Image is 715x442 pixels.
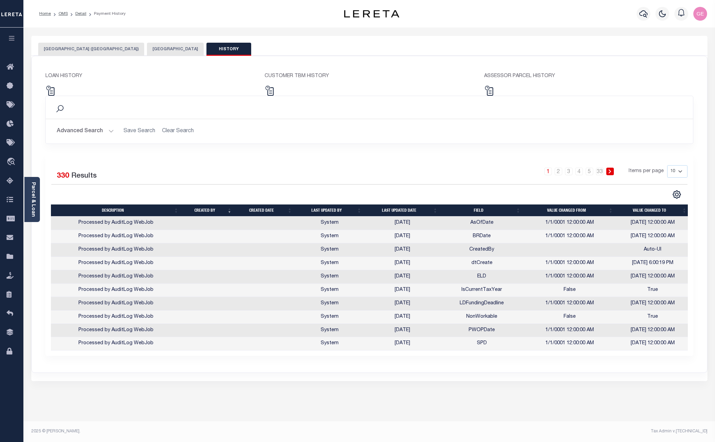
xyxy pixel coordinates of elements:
a: 3 [565,168,573,175]
td: [DATE] 12:00:00 AM [616,337,690,350]
a: 33 [596,168,604,175]
td: System [295,337,364,350]
td: 1/1/0001 12:00:00 AM [523,324,616,337]
td: 1/1/0001 12:00:00 AM [523,270,616,284]
a: 2 [555,168,562,175]
td: [DATE] [364,270,440,284]
th: Last updated by: activate to sort column ascending [295,204,364,217]
td: [DATE] [364,257,440,270]
th: Value changed from: activate to sort column ascending [523,204,616,217]
img: logo-dark.svg [344,10,399,18]
td: LDFundingDeadline [440,297,523,311]
td: [DATE] [364,230,440,243]
th: Value changed to: activate to sort column ascending [616,204,690,217]
td: True [616,311,690,324]
td: [DATE] 12:00:00 AM [616,324,690,337]
td: System [295,324,364,337]
i: travel_explore [7,158,18,167]
td: [DATE] [364,284,440,297]
td: Processed by AuditLog WebJob [51,243,181,257]
td: Processed by AuditLog WebJob [51,297,181,311]
a: Home [39,12,51,16]
td: [DATE] [364,337,440,350]
td: [DATE] [364,311,440,324]
td: [DATE] 6:00:19 PM [616,257,690,270]
th: Created by: activate to sort column ascending [181,204,235,217]
td: Processed by AuditLog WebJob [51,270,181,284]
span: 330 [57,172,69,180]
a: 1 [544,168,552,175]
td: PWOPDate [440,324,523,337]
td: System [295,257,364,270]
td: 1/1/0001 12:00:00 AM [523,337,616,350]
span: Items per page [629,168,664,175]
td: [DATE] 12:00:00 AM [616,230,690,243]
button: [GEOGRAPHIC_DATA] [147,43,204,56]
td: System [295,217,364,230]
a: Parcel & Loan [31,182,35,217]
button: Advanced Search [57,125,114,138]
td: System [295,270,364,284]
td: 1/1/0001 12:00:00 AM [523,257,616,270]
td: 1/1/0001 12:00:00 AM [523,217,616,230]
p: CUSTOMER TBM HISTORY [265,73,474,80]
img: svg+xml;base64,PHN2ZyB4bWxucz0iaHR0cDovL3d3dy53My5vcmcvMjAwMC9zdmciIHBvaW50ZXItZXZlbnRzPSJub25lIi... [693,7,707,21]
td: 1/1/0001 12:00:00 AM [523,230,616,243]
td: CreatedBy [440,243,523,257]
td: [DATE] [364,243,440,257]
th: Created date: activate to sort column ascending [235,204,295,217]
label: Results [71,171,97,182]
p: ASSESSOR PARCEL HISTORY [484,73,693,80]
a: OMS [58,12,68,16]
td: True [616,284,690,297]
td: Auto-UI [616,243,690,257]
td: [DATE] 12:00:00 AM [616,270,690,284]
td: NonWorkable [440,311,523,324]
td: Processed by AuditLog WebJob [51,257,181,270]
td: [DATE] [364,217,440,230]
td: SPD [440,337,523,350]
td: False [523,311,616,324]
td: Processed by AuditLog WebJob [51,284,181,297]
td: [DATE] 12:00:00 AM [616,297,690,311]
button: [GEOGRAPHIC_DATA] ([GEOGRAPHIC_DATA]) [38,43,144,56]
td: System [295,230,364,243]
td: dtCreate [440,257,523,270]
td: System [295,284,364,297]
td: AsOfDate [440,217,523,230]
td: BRDate [440,230,523,243]
td: 1/1/0001 12:00:00 AM [523,297,616,311]
td: Processed by AuditLog WebJob [51,337,181,350]
td: [DATE] 12:00:00 AM [616,217,690,230]
button: HISTORY [206,43,251,56]
td: IsCurrentTaxYear [440,284,523,297]
a: 5 [586,168,593,175]
td: [DATE] [364,324,440,337]
td: [DATE] [364,297,440,311]
td: Processed by AuditLog WebJob [51,230,181,243]
th: Field: activate to sort column ascending [440,204,523,217]
a: Detail [75,12,86,16]
a: 4 [575,168,583,175]
td: ELD [440,270,523,284]
th: Description: activate to sort column ascending [51,204,181,217]
td: Processed by AuditLog WebJob [51,217,181,230]
td: System [295,297,364,311]
td: System [295,311,364,324]
td: Processed by AuditLog WebJob [51,324,181,337]
td: False [523,284,616,297]
td: Processed by AuditLog WebJob [51,311,181,324]
li: Payment History [86,11,126,17]
th: Last updated date: activate to sort column ascending [364,204,440,217]
p: LOAN HISTORY [45,73,255,80]
td: System [295,243,364,257]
